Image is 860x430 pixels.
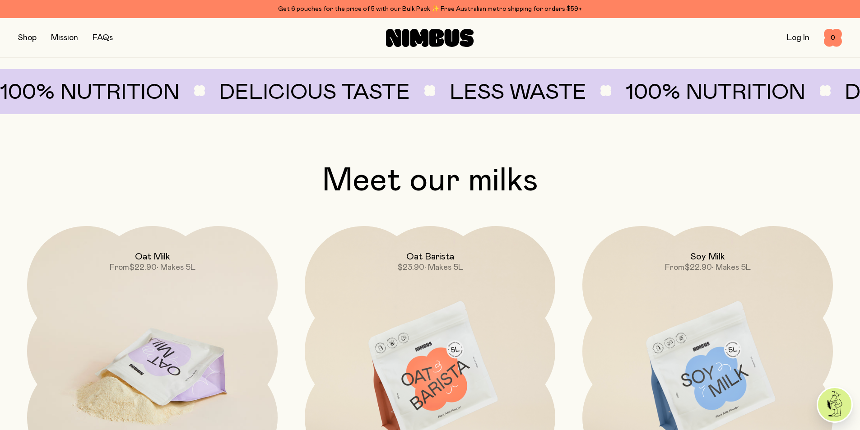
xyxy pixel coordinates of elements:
[18,165,842,197] h2: Meet our milks
[684,264,712,272] span: $22.90
[424,264,463,272] span: • Makes 5L
[406,251,454,262] h2: Oat Barista
[51,34,78,42] a: Mission
[157,264,195,272] span: • Makes 5L
[824,29,842,47] button: 0
[665,264,684,272] span: From
[450,82,626,103] span: Less Waste
[818,388,851,421] img: agent
[690,251,725,262] h2: Soy Milk
[712,264,751,272] span: • Makes 5L
[110,264,129,272] span: From
[18,4,842,14] div: Get 6 pouches for the price of 5 with our Bulk Pack ✨ Free Australian metro shipping for orders $59+
[93,34,113,42] a: FAQs
[787,34,809,42] a: Log In
[129,264,157,272] span: $22.90
[626,82,845,103] span: 100% nutrition
[219,82,449,103] span: Delicious taste
[135,251,170,262] h2: Oat Milk
[397,264,424,272] span: $23.90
